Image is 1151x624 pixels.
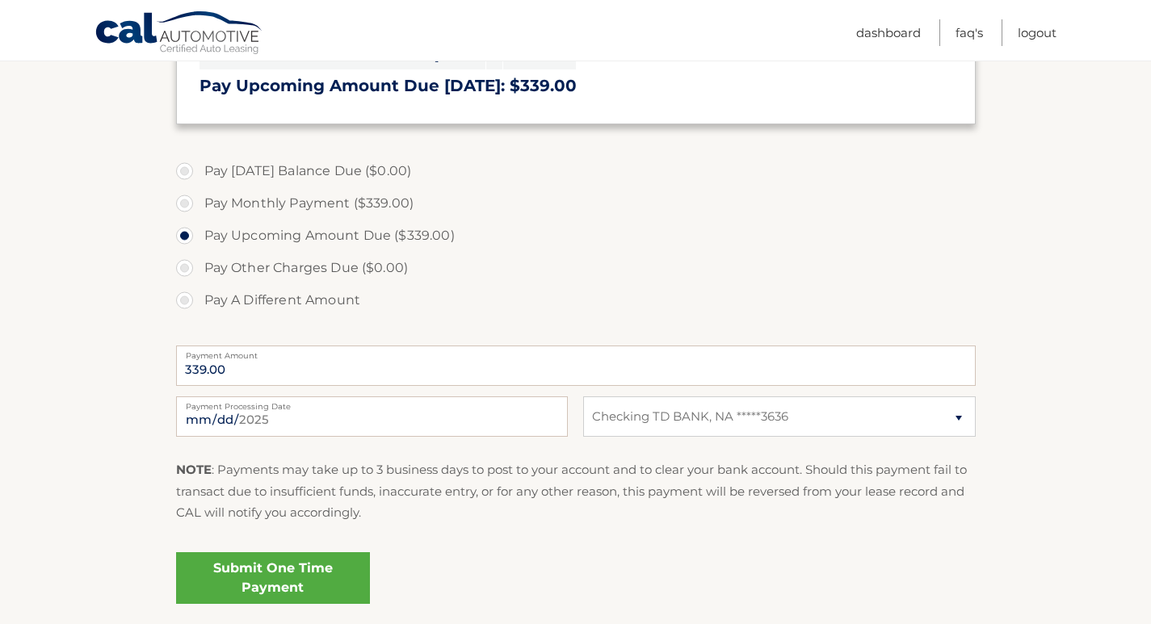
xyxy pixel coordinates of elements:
[176,284,976,316] label: Pay A Different Amount
[856,19,921,46] a: Dashboard
[176,459,976,523] p: : Payments may take up to 3 business days to post to your account and to clear your bank account....
[176,155,976,187] label: Pay [DATE] Balance Due ($0.00)
[95,10,264,57] a: Cal Automotive
[176,396,568,409] label: Payment Processing Date
[176,346,976,386] input: Payment Amount
[176,396,568,437] input: Payment Date
[200,76,952,96] h3: Pay Upcoming Amount Due [DATE]: $339.00
[176,346,976,358] label: Payment Amount
[176,252,976,284] label: Pay Other Charges Due ($0.00)
[176,552,370,604] a: Submit One Time Payment
[956,19,983,46] a: FAQ's
[176,220,976,252] label: Pay Upcoming Amount Due ($339.00)
[1018,19,1056,46] a: Logout
[176,462,212,477] strong: NOTE
[176,187,976,220] label: Pay Monthly Payment ($339.00)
